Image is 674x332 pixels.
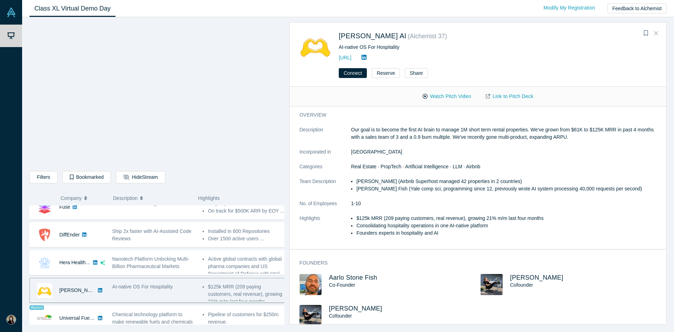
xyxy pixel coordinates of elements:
[299,148,351,163] dt: Incorporated in
[113,191,191,206] button: Description
[208,235,285,242] li: Over 1500 active users ...
[356,222,662,229] li: Consolidating hospitality operations in one AI-native platform
[351,126,662,141] p: Our goal is to become the first AI brain to manage 1M short term rental properties. We've grown f...
[339,68,367,78] button: Connect
[299,126,351,148] dt: Description
[339,55,351,60] a: [URL]
[329,313,352,319] span: Cofounder
[641,28,651,38] button: Bookmark
[59,232,80,237] a: DiffEnder
[37,200,52,215] img: Fuse's Logo
[329,274,377,281] a: Aarlo Stone Fish
[61,191,82,206] span: Company
[112,228,192,241] span: Ship 2x faster with AI-Assisted Code Reviews
[112,284,173,289] span: AI-native OS For Hospitality
[208,207,285,215] li: On track for $500K ARR by EOY ...
[59,315,121,321] a: Universal Fuel Technologies
[607,4,667,13] button: Feedback to Alchemist
[37,311,52,326] img: Universal Fuel Technologies's Logo
[481,274,503,295] img: Sam Dundas's Profile Image
[299,163,351,178] dt: Categories
[29,171,58,183] button: Filters
[356,229,662,237] li: Founders experts in hospitality and AI
[6,7,16,17] img: Alchemist Vault Logo
[59,204,70,210] a: Fuse
[651,28,661,39] button: Close
[113,191,138,206] span: Description
[208,283,285,305] li: $125k MRR (209 paying customers, real revenue), growing 21% m/m last four months ...
[510,274,563,281] a: [PERSON_NAME]
[415,90,478,103] button: Watch Pitch Video
[351,200,662,207] dd: 1-10
[299,111,652,119] h3: overview
[208,228,285,235] li: Installed in 600 Repositories
[37,283,52,298] img: Besty AI's Logo
[299,200,351,215] dt: No. of Employees
[329,305,382,312] a: [PERSON_NAME]
[37,228,52,242] img: DiffEnder's Logo
[29,305,44,310] span: Alumni
[299,178,351,200] dt: Team Description
[299,259,652,267] h3: Founders
[356,185,662,193] li: [PERSON_NAME] Fish (Yale comp sci, programming since 12, previously wrote AI system processing 40...
[478,90,541,103] a: Link to Pitch Deck
[356,215,662,222] li: $125k MRR (209 paying customers, real revenue), growing 21% m/m last four months
[61,191,106,206] button: Company
[408,33,447,40] small: ( Alchemist 37 )
[372,68,400,78] button: Reserve
[536,2,602,14] a: Modify My Registration
[405,68,428,78] button: Share
[112,201,163,206] span: Your AI Data Strategist.
[299,215,351,244] dt: Highlights
[339,32,407,40] a: [PERSON_NAME] AI
[351,164,480,169] span: Real Estate · PropTech · Artificial Intelligence · LLM · Airbnb
[299,274,322,295] img: Aarlo Stone Fish's Profile Image
[100,260,105,265] svg: dsa ai sparkles
[112,312,193,325] span: Chemical technology platform to make renewable fuels and chemicals
[208,311,285,326] li: Pipeline of customers for $250m revenue.
[208,255,285,292] li: Active global contracts with global pharma companies and US Department of Defense with total esti...
[356,178,662,185] li: [PERSON_NAME] (Airbnb Superhost managed 42 properties in 2 countries)
[329,282,355,288] span: Co-Founder
[59,260,107,265] a: Hera Health Solutions
[59,287,105,293] a: [PERSON_NAME] AI
[351,148,662,156] dd: [GEOGRAPHIC_DATA]
[198,195,219,201] span: Highlights
[6,315,16,325] img: Marie-Christine Razaire's Account
[62,171,111,183] button: Bookmarked
[299,305,322,326] img: Sam Dundas's Profile Image
[29,0,115,17] a: Class XL Virtual Demo Day
[30,23,284,166] iframe: Alchemist Class XL Demo Day: Vault
[112,256,189,269] span: Nanotech Platform Unlocking Multi-Billion Pharmaceutical Markets
[510,282,533,288] span: Cofounder
[339,44,573,51] div: AI-native OS For Hospitality
[299,30,331,62] img: Besty AI's Logo
[37,255,52,270] img: Hera Health Solutions's Logo
[116,171,165,183] button: HideStream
